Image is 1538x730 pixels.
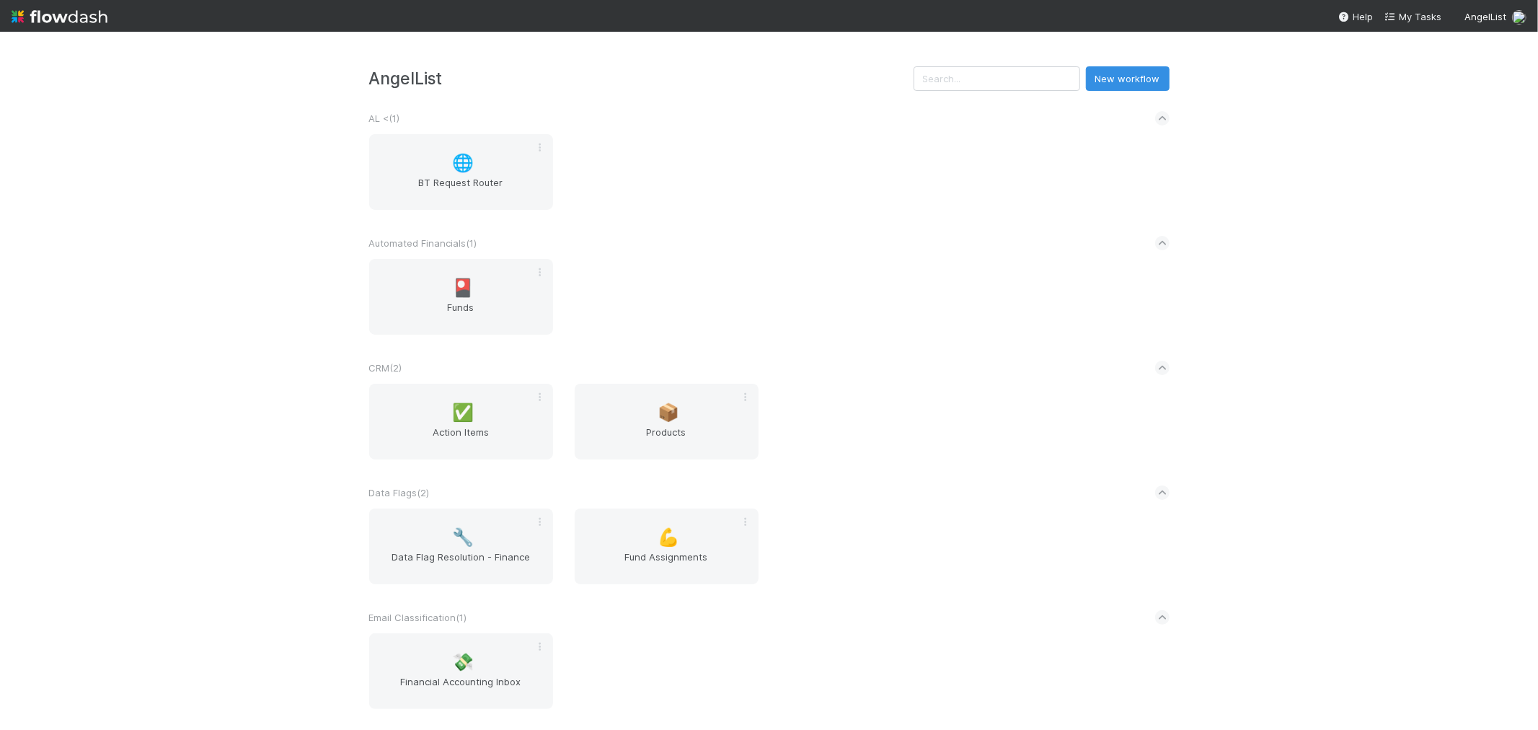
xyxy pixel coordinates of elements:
[575,384,759,459] a: 📦Products
[375,175,547,204] span: BT Request Router
[12,4,107,29] img: logo-inverted-e16ddd16eac7371096b0.svg
[369,384,553,459] a: ✅Action Items
[575,509,759,584] a: 💪Fund Assignments
[369,113,400,124] span: AL < ( 1 )
[580,425,753,454] span: Products
[369,362,402,374] span: CRM ( 2 )
[1086,66,1170,91] button: New workflow
[452,528,474,547] span: 🔧
[452,278,474,297] span: 🎴
[369,237,477,249] span: Automated Financials ( 1 )
[375,550,547,579] span: Data Flag Resolution - Finance
[369,509,553,584] a: 🔧Data Flag Resolution - Finance
[369,612,467,623] span: Email Classification ( 1 )
[1464,11,1506,22] span: AngelList
[452,403,474,422] span: ✅
[1338,9,1373,24] div: Help
[658,403,679,422] span: 📦
[369,69,914,88] h3: AngelList
[369,487,430,498] span: Data Flags ( 2 )
[580,550,753,579] span: Fund Assignments
[914,66,1080,91] input: Search...
[369,259,553,335] a: 🎴Funds
[375,300,547,329] span: Funds
[369,134,553,210] a: 🌐BT Request Router
[1512,10,1526,25] img: avatar_0d9988fd-9a15-4cc7-ad96-88feab9e0fa9.png
[1384,9,1441,24] a: My Tasks
[1384,11,1441,22] span: My Tasks
[452,653,474,672] span: 💸
[452,154,474,172] span: 🌐
[369,633,553,709] a: 💸Financial Accounting Inbox
[375,425,547,454] span: Action Items
[658,528,679,547] span: 💪
[375,674,547,703] span: Financial Accounting Inbox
